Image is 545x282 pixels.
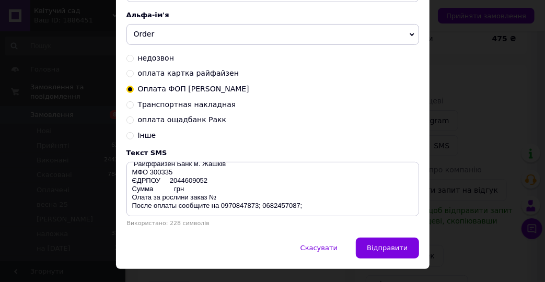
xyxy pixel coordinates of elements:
div: Використано: 228 символів [126,220,419,227]
span: Альфа-ім'я [126,11,169,19]
span: оплата ощадбанк Ракк [138,115,227,124]
div: Текст SMS [126,149,419,157]
span: Транспортная накладная [138,100,236,109]
button: Скасувати [289,238,349,258]
button: Відправити [356,238,419,258]
span: Інше [138,131,156,139]
span: Скасувати [300,244,338,252]
span: Order [134,30,155,38]
span: Відправити [367,244,408,252]
span: оплата картка райфайзен [138,69,239,77]
span: недозвон [138,54,174,62]
textarea: [PERSON_NAME]/рахунок [FINANCIAL_ID] Райффайзен Банк м. Жашків МФО 300335 ЄДРПОУ 2044609052 Сумма... [126,162,419,216]
span: Оплата ФОП [PERSON_NAME] [138,85,249,93]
